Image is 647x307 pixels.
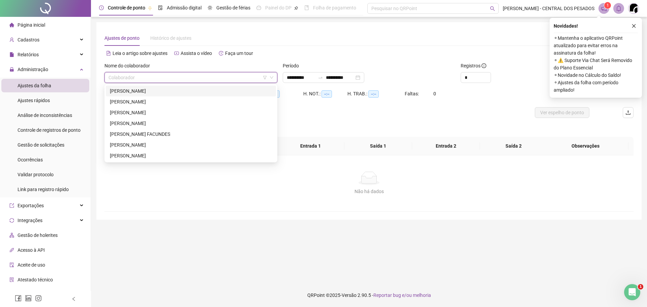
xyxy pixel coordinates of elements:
span: sync [9,218,14,223]
div: [PERSON_NAME] [110,87,272,95]
span: --:-- [368,90,379,98]
span: swap-right [318,75,323,80]
div: PEDRO LUCAS DA SILVA MIRANDA [106,140,276,150]
span: audit [9,263,14,267]
span: Folha de pagamento [313,5,356,10]
span: file-text [106,51,111,56]
div: BENEDITO EDSON NASCIMENTO SANTOS [106,96,276,107]
span: ⚬ ⚠️ Suporte Via Chat Será Removido do Plano Essencial [554,57,638,71]
div: [PERSON_NAME] FACUNDES [110,130,272,138]
span: 0 [433,91,436,96]
span: Faça um tour [225,51,253,56]
span: dashboard [256,5,261,10]
div: HE 3: [259,90,303,98]
span: pushpin [294,6,298,10]
span: Painel do DP [265,5,291,10]
span: info-circle [482,63,486,68]
span: user-add [9,37,14,42]
span: left [71,297,76,301]
span: Análise de inconsistências [18,113,72,118]
span: Gestão de holerites [18,233,58,238]
label: Período [283,62,303,69]
span: instagram [35,295,42,302]
div: [PERSON_NAME] [110,141,272,149]
span: file [9,52,14,57]
span: Gestão de férias [216,5,250,10]
span: ⚬ Novidade no Cálculo do Saldo! [554,71,638,79]
span: Exportações [18,203,44,208]
th: Entrada 1 [277,137,344,155]
footer: QRPoint © 2025 - 2.90.5 - [91,283,647,307]
span: Ajustes da folha [18,83,51,88]
span: --:-- [321,90,332,98]
span: filter [263,75,267,80]
span: api [9,248,14,252]
span: facebook [15,295,22,302]
span: linkedin [25,295,32,302]
span: Reportar bug e/ou melhoria [373,293,431,298]
button: Ver espelho de ponto [535,107,589,118]
span: file-done [158,5,163,10]
span: upload [625,110,631,115]
span: Página inicial [18,22,45,28]
img: 12901 [628,3,639,13]
span: home [9,23,14,27]
span: Faltas: [405,91,420,96]
span: clock-circle [99,5,104,10]
span: Histórico de ajustes [150,35,191,41]
span: Administração [18,67,48,72]
span: Observações [548,142,623,150]
span: Leia o artigo sobre ajustes [113,51,167,56]
span: Cadastros [18,37,39,42]
span: 1 [607,3,609,8]
span: Acesso à API [18,247,45,253]
span: Validar protocolo [18,172,54,177]
span: Atestado técnico [18,277,53,282]
span: history [219,51,223,56]
span: Admissão digital [167,5,202,10]
span: youtube [174,51,179,56]
div: [PERSON_NAME] [110,120,272,127]
span: Ajustes de ponto [104,35,140,41]
span: export [9,203,14,208]
span: Ajustes rápidos [18,98,50,103]
span: Relatórios [18,52,39,57]
th: Entrada 2 [412,137,480,155]
span: bell [616,5,622,11]
div: [PERSON_NAME] [110,98,272,105]
div: CLÁUDIO MÁRCIO MELO FERREIRA [106,107,276,118]
iframe: Intercom live chat [624,284,640,300]
span: Controle de ponto [108,5,145,10]
span: to [318,75,323,80]
span: close [631,24,636,28]
span: Aceite de uso [18,262,45,268]
div: TAMYRES DE SOUSA TERTO [106,150,276,161]
span: Link para registro rápido [18,187,69,192]
div: H. NOT.: [303,90,347,98]
span: search [490,6,495,11]
span: sun [208,5,212,10]
th: Saída 2 [480,137,548,155]
span: Novidades ! [554,22,578,30]
span: book [304,5,309,10]
span: Integrações [18,218,42,223]
div: [PERSON_NAME] [110,109,272,116]
span: 1 [638,284,643,289]
span: pushpin [148,6,152,10]
span: solution [9,277,14,282]
div: Não há dados [113,188,625,195]
div: LUARA MARIA COELHO FACUNDES [106,129,276,140]
th: Saída 1 [344,137,412,155]
span: Controle de registros de ponto [18,127,81,133]
span: ⚬ Ajustes da folha com período ampliado! [554,79,638,94]
label: Nome do colaborador [104,62,154,69]
span: lock [9,67,14,72]
span: [PERSON_NAME] - CENTRAL DOS PESADOS [503,5,594,12]
th: Observações [543,137,628,155]
div: [PERSON_NAME] [110,152,272,159]
span: down [270,75,274,80]
div: H. TRAB.: [347,90,405,98]
div: KAIQUE HERICK SANTOS [106,118,276,129]
span: ⚬ Mantenha o aplicativo QRPoint atualizado para evitar erros na assinatura da folha! [554,34,638,57]
span: Gestão de solicitações [18,142,64,148]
